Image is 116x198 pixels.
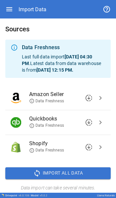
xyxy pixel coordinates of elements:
img: Amazon Seller [11,93,21,103]
span: Amazon Seller [29,90,95,98]
div: Model [31,194,47,197]
img: Quickbooks [11,117,21,128]
img: Drivepoint [1,194,4,196]
div: Data Freshness [22,44,105,51]
span: Shopify [29,140,95,148]
div: Import Data [19,6,46,13]
span: chevron_right [96,143,104,151]
span: downloading [85,94,93,102]
span: chevron_right [96,94,104,102]
h6: Sources [5,24,111,34]
span: downloading [85,118,93,126]
span: chevron_right [96,118,104,126]
span: Quickbooks [29,115,95,123]
span: v 6.0.106 [19,194,29,197]
div: Llama Naturals [97,194,115,197]
span: downloading [85,143,93,151]
h6: Data import can take several minutes. [5,184,111,192]
span: v 5.0.2 [40,194,47,197]
p: Last full data import . Latest data from data warehouse is from [22,53,105,73]
img: Shopify [11,142,21,152]
b: [DATE] 04:30 PM [22,54,92,66]
span: sync [33,169,41,177]
div: Drivepoint [5,194,29,197]
b: [DATE] 12:15 PM . [36,67,73,73]
span: Data Freshness [29,148,64,153]
span: Import All Data [43,169,83,177]
button: Import All Data [5,167,111,179]
span: Data Freshness [29,98,64,104]
span: Data Freshness [29,123,64,128]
